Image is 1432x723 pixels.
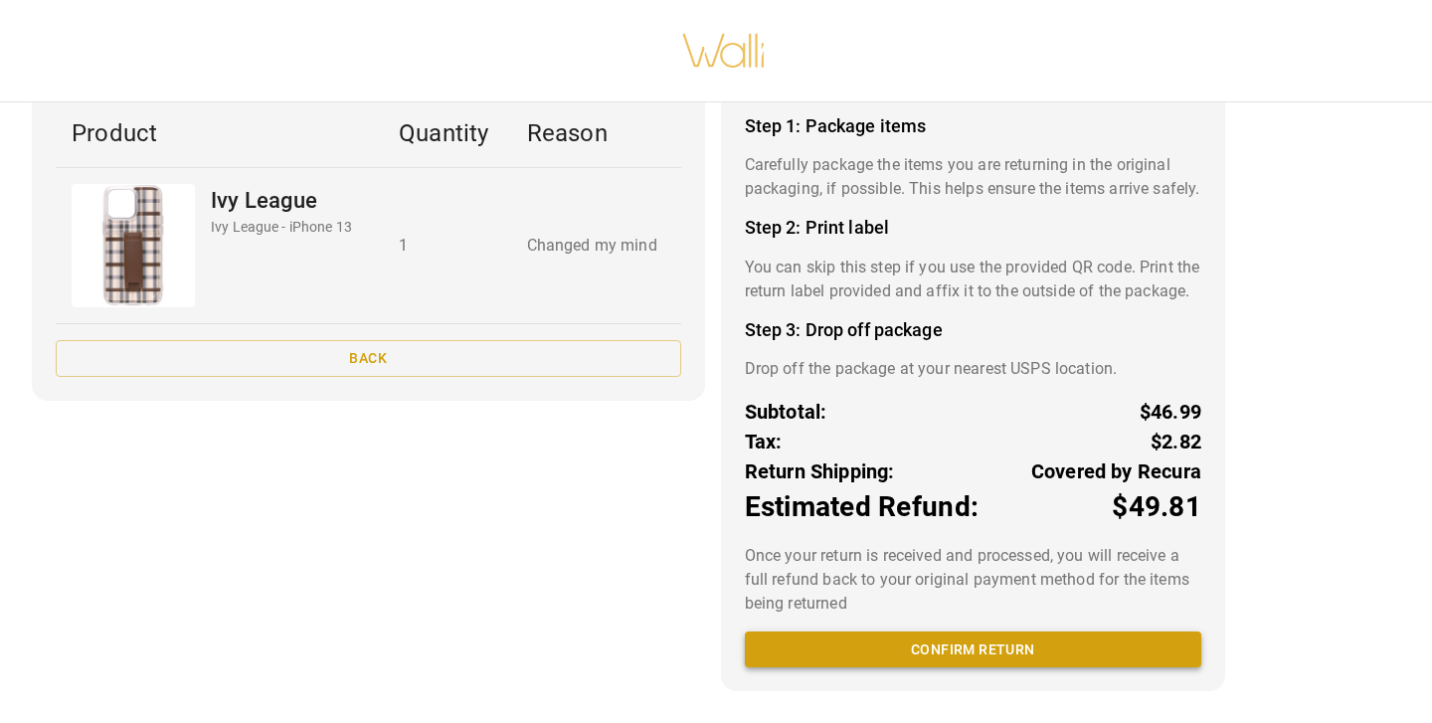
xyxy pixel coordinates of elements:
[1031,456,1201,486] p: Covered by Recura
[745,486,979,528] p: Estimated Refund:
[527,234,665,258] p: Changed my mind
[399,234,495,258] p: 1
[745,544,1201,616] p: Once your return is received and processed, you will receive a full refund back to your original ...
[211,217,352,238] p: Ivy League - iPhone 13
[72,115,367,151] p: Product
[1140,397,1201,427] p: $46.99
[1112,486,1201,528] p: $49.81
[745,427,783,456] p: Tax:
[211,184,352,217] p: Ivy League
[681,8,767,93] img: walli-inc.myshopify.com
[399,115,495,151] p: Quantity
[745,217,1201,239] h4: Step 2: Print label
[56,340,681,377] button: Back
[745,153,1201,201] p: Carefully package the items you are returning in the original packaging, if possible. This helps ...
[527,115,665,151] p: Reason
[1151,427,1201,456] p: $2.82
[745,256,1201,303] p: You can skip this step if you use the provided QR code. Print the return label provided and affix...
[745,632,1201,668] button: Confirm return
[745,319,1201,341] h4: Step 3: Drop off package
[745,357,1201,381] p: Drop off the package at your nearest USPS location.
[745,115,1201,137] h4: Step 1: Package items
[745,397,827,427] p: Subtotal:
[745,456,895,486] p: Return Shipping:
